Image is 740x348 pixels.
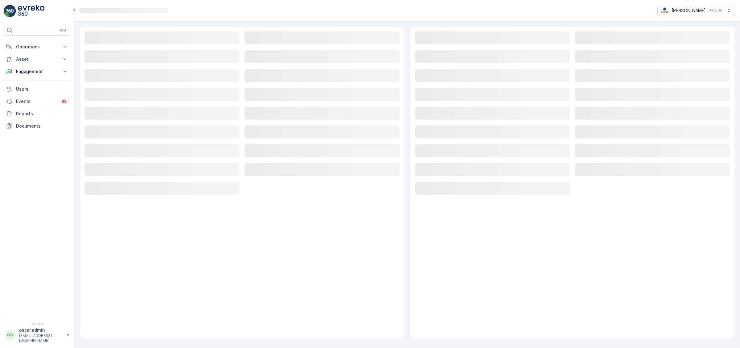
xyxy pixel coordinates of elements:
[4,327,70,343] button: OOoscar.admin[EMAIL_ADDRESS][DOMAIN_NAME]
[19,333,64,343] p: [EMAIL_ADDRESS][DOMAIN_NAME]
[16,68,58,75] p: Engagement
[62,99,67,104] p: 99
[4,322,70,326] span: v 1.50.2
[4,53,70,65] button: Asset
[16,111,68,117] p: Reports
[4,95,70,108] a: Events99
[4,108,70,120] a: Reports
[4,120,70,132] a: Documents
[660,7,669,14] img: basis-logo_rgb2x.png
[708,8,724,13] p: ( +02:00 )
[4,83,70,95] a: Users
[60,28,66,33] p: ⌘B
[4,5,16,17] img: logo
[16,98,57,104] p: Events
[18,5,44,17] img: logo_light-DOdMpM7g.png
[4,65,70,78] button: Engagement
[5,330,15,340] div: OO
[672,7,706,14] p: [PERSON_NAME]
[16,56,58,62] p: Asset
[16,44,58,50] p: Operations
[19,327,64,333] p: oscar.admin
[16,86,68,92] p: Users
[16,123,68,129] p: Documents
[657,5,735,16] button: [PERSON_NAME](+02:00)
[4,41,70,53] button: Operations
